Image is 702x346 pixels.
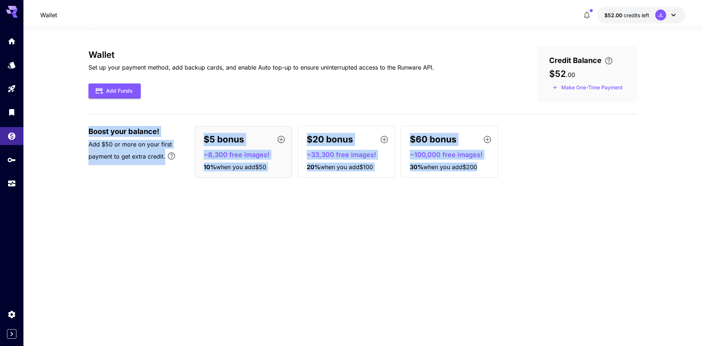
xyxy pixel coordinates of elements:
span: 20 % [307,163,320,171]
span: when you add $100 [320,163,373,171]
div: Usage [7,179,16,188]
div: Library [7,108,16,117]
span: when you add $200 [423,163,477,171]
nav: breadcrumb [40,11,57,19]
span: credits left [624,12,649,18]
p: Set up your payment method, add backup cards, and enable Auto top-up to ensure uninterrupted acce... [88,63,434,72]
p: $60 bonus [410,133,456,146]
span: Boost your balance! [88,126,159,137]
div: Home [7,37,16,46]
p: $20 bonus [307,133,353,146]
p: ~100,000 free images! [410,150,495,160]
div: JL [655,10,666,21]
button: Enter your card details and choose an Auto top-up amount to avoid service interruptions. We'll au... [601,56,616,65]
h3: Wallet [88,50,434,60]
span: 30 % [410,163,423,171]
div: Playground [7,84,16,93]
button: Bonus applies only to your first payment, up to 30% on the first $1,000. [164,149,179,163]
span: Credit Balance [549,55,601,66]
span: 10 % [204,163,216,171]
span: . 00 [566,71,575,78]
p: $5 bonus [204,133,244,146]
button: Expand sidebar [7,329,16,339]
button: $52.00JL [597,7,685,23]
div: API Keys [7,155,16,164]
p: ~33,300 free images! [307,150,392,160]
div: $52.00 [604,11,649,19]
span: $52.00 [604,12,624,18]
div: Wallet [7,129,16,138]
span: Add $50 or more on your first payment to get extra credit. [88,141,172,160]
div: Models [7,60,16,70]
button: Make a one-time, non-recurring payment [549,82,626,93]
button: Add Funds [88,83,141,98]
a: Wallet [40,11,57,19]
span: $52 [549,68,566,79]
div: Settings [7,310,16,319]
span: when you add $50 [216,163,266,171]
p: ~8,300 free images! [204,150,288,160]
